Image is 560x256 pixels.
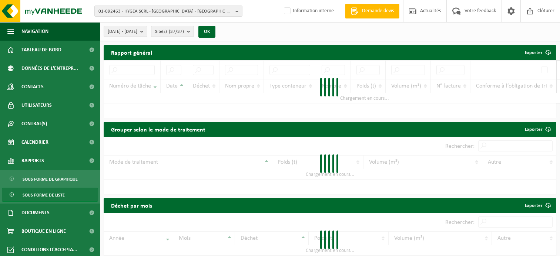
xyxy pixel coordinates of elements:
[2,172,98,186] a: Sous forme de graphique
[198,26,215,38] button: OK
[21,133,48,151] span: Calendrier
[282,6,334,17] label: Information interne
[23,188,65,202] span: Sous forme de liste
[104,26,147,37] button: [DATE] - [DATE]
[21,151,44,170] span: Rapports
[21,59,78,78] span: Données de l'entrepr...
[94,6,242,17] button: 01-092463 - HYGEA SCRL - [GEOGRAPHIC_DATA] - [GEOGRAPHIC_DATA]
[21,222,66,240] span: Boutique en ligne
[21,22,48,41] span: Navigation
[21,96,52,115] span: Utilisateurs
[169,29,184,34] count: (37/37)
[98,6,232,17] span: 01-092463 - HYGEA SCRL - [GEOGRAPHIC_DATA] - [GEOGRAPHIC_DATA]
[151,26,194,37] button: Site(s)(37/37)
[155,26,184,37] span: Site(s)
[360,7,396,15] span: Demande devis
[21,41,61,59] span: Tableau de bord
[21,78,44,96] span: Contacts
[104,45,160,60] h2: Rapport général
[2,188,98,202] a: Sous forme de liste
[519,198,556,213] a: Exporter
[104,122,213,136] h2: Grouper selon le mode de traitement
[23,172,78,186] span: Sous forme de graphique
[21,115,47,133] span: Contrat(s)
[104,198,160,212] h2: Déchet par mois
[519,122,556,137] a: Exporter
[21,204,50,222] span: Documents
[345,4,399,18] a: Demande devis
[108,26,137,37] span: [DATE] - [DATE]
[519,45,556,60] button: Exporter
